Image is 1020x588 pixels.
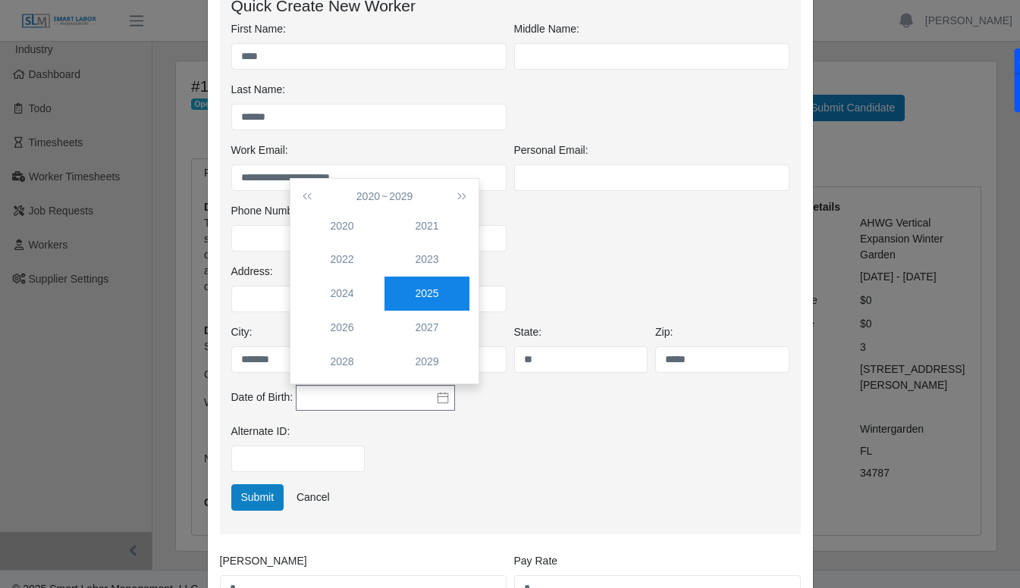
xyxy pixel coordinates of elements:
[287,484,340,511] a: Cancel
[231,424,290,439] label: Alternate ID:
[300,320,384,336] div: 2026
[231,389,293,405] label: Date of Birth:
[220,553,307,569] label: [PERSON_NAME]
[300,354,384,370] div: 2028
[655,324,673,340] label: Zip:
[231,324,253,340] label: City:
[12,12,566,29] body: Rich Text Area. Press ALT-0 for help.
[514,553,558,569] label: Pay Rate
[514,324,542,340] label: State:
[384,252,469,267] div: 2023
[384,320,469,336] div: 2027
[231,264,273,280] label: Address:
[231,142,288,158] label: Work Email:
[300,218,384,234] div: 2020
[384,354,469,370] div: 2029
[231,203,306,219] label: Phone Number:
[231,82,286,98] label: Last Name:
[514,142,588,158] label: Personal Email:
[356,190,380,202] span: 2020
[231,484,284,511] button: Submit
[300,252,384,267] div: 2022
[384,218,469,234] div: 2021
[389,190,413,202] span: 2029
[300,286,384,302] div: 2024
[384,286,469,302] div: 2025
